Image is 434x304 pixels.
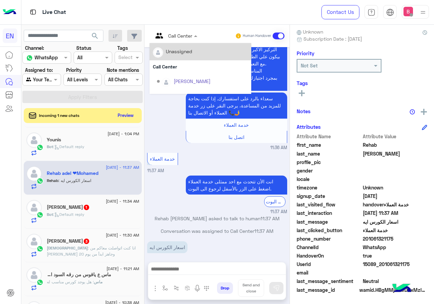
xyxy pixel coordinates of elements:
span: 2 [363,244,428,251]
img: hulul-logo.png [390,277,414,301]
img: make a call [204,286,209,291]
span: Unknown [363,184,428,191]
img: userImage [403,7,413,16]
span: timezone [297,184,361,191]
img: WhatsApp [37,144,43,151]
span: 2025-09-13T08:35:58.983Z [363,192,428,200]
button: select flow [160,283,171,294]
span: Unknown [297,28,323,35]
span: Rehab [47,178,58,183]
span: signup_date [297,192,361,200]
label: Note mentions [107,66,139,74]
h6: Notes [297,108,311,114]
button: Send and close [238,279,264,297]
label: Tags [117,44,128,52]
div: EN [3,28,17,43]
label: Priority [66,66,82,74]
span: 201061321175 [363,235,428,242]
img: send message [273,285,280,291]
img: tab [29,8,37,16]
span: اتصل بنا [229,134,244,140]
span: 11:37 AM [147,168,164,173]
span: adel ❤Mohamed [363,150,428,157]
button: Preview [115,110,137,120]
span: last_clicked_button [297,227,361,234]
span: : Default reply [53,144,84,149]
span: wamid.HBgMMjAxMDYxMzIxMTc1FQIAEhggQUNCOUVCQkVEOUE0Mzk2MkU4QjgyMUY0N0FCRjU5NEQA [359,286,427,293]
span: خدمة العملاء [224,122,249,128]
span: هل يوجد كورس مناسب له [47,279,94,284]
span: Attribute Value [363,133,428,140]
img: create order [185,285,190,291]
span: null [363,167,428,174]
span: Bot [47,212,53,217]
h5: Rehab adel ❤Mohamed [47,170,98,176]
img: WhatsApp [37,211,43,218]
span: Incoming 1 new chats [39,113,79,119]
p: Rehab [PERSON_NAME] asked to talk to human [147,215,287,222]
div: Unassigned [166,48,192,55]
img: defaultAdmin.png [154,48,162,57]
img: send voice note [193,284,201,292]
img: WhatsApp [37,245,43,252]
span: ماس [94,279,102,284]
h5: Younis [47,137,61,143]
img: Logo [3,5,16,19]
img: defaultAdmin.png [26,166,42,181]
span: Subscription Date : [DATE] [303,35,362,42]
a: tab [364,5,378,19]
span: Bot [47,144,53,149]
div: Call Center [150,60,251,73]
a: Contact Us [321,5,359,19]
img: send attachment [151,284,159,292]
span: 2025-09-13T08:37:49.723Z [363,209,428,217]
span: Attribute Name [297,133,361,140]
span: [DEMOGRAPHIC_DATA] [47,245,88,250]
img: defaultAdmin.png [26,200,42,215]
button: Apply Filters [22,91,143,103]
span: search [91,32,99,40]
span: 3 [84,239,89,244]
img: tab [368,8,375,16]
h5: mohammed hassan [47,238,90,244]
span: profile_pic [297,159,361,166]
label: Assigned to: [25,66,53,74]
span: HandoverOn [297,252,361,259]
span: last_interaction [297,209,361,217]
span: gender [297,167,361,174]
span: null [363,176,428,183]
span: true [363,252,428,259]
ng-dropdown-panel: Options list [150,43,251,94]
img: add [421,109,427,115]
span: last_visited_flow [297,201,361,208]
span: Rehab [363,141,428,148]
div: Select [117,54,133,62]
div: الرجوع الى البوت [264,196,285,207]
img: profile [419,8,427,17]
span: 11:36 AM [270,145,287,151]
span: last_message_id [297,286,358,293]
span: null [363,269,428,276]
h5: ماس ع ياقوس من رقه السود اهين يابابا [47,272,112,278]
p: Live Chat [42,8,66,17]
h6: Attributes [297,124,321,130]
span: phone_number [297,235,361,242]
img: tab [386,8,394,16]
span: اسعار الكورس ايه [58,178,91,183]
p: Conversation was assigned to Call Center [147,227,287,235]
p: 13/9/2025, 11:37 AM [186,176,287,195]
span: last_name [297,150,361,157]
span: خدمة العملاء [150,156,175,162]
div: [PERSON_NAME] [174,78,211,85]
span: ChannelId [297,244,361,251]
span: اسعار الكورس ايه [363,218,428,225]
img: defaultAdmin.png [26,234,42,249]
img: WhatsApp [37,279,43,286]
h6: Priority [297,50,314,56]
button: search [87,30,103,44]
span: email [297,269,361,276]
span: [DATE] - 11:34 AM [106,198,139,204]
img: Trigger scenario [174,285,179,291]
span: 0 [363,278,428,285]
span: 1 [84,205,89,210]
